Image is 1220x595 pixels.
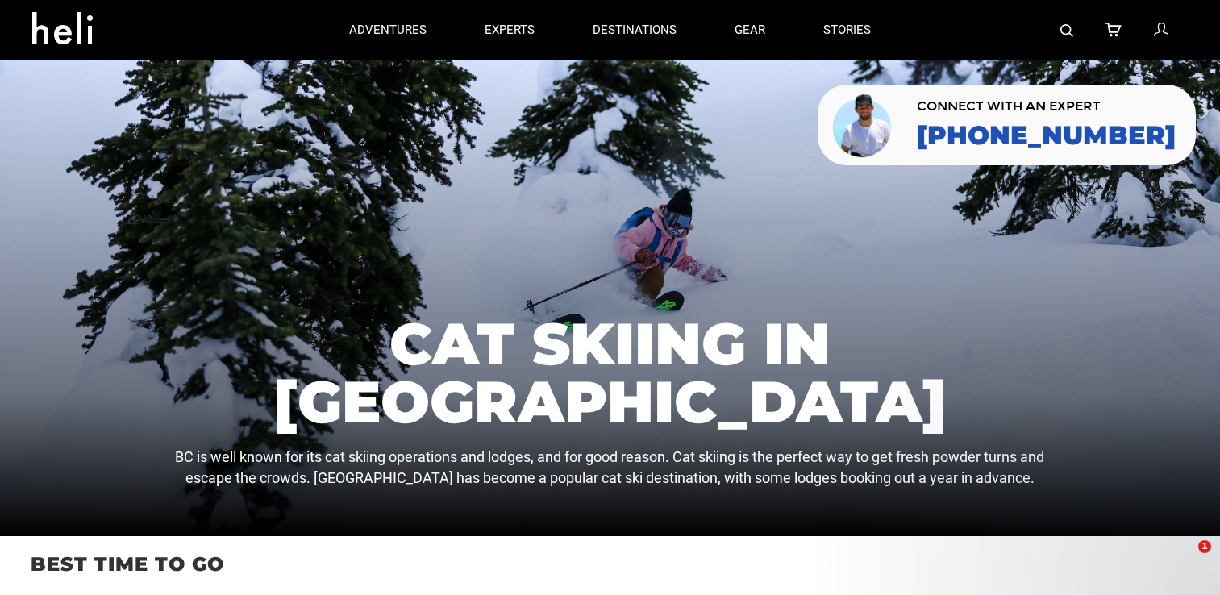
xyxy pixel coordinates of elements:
[1198,540,1211,553] span: 1
[485,22,535,39] p: experts
[593,22,677,39] p: destinations
[31,551,1189,578] p: Best time to go
[917,100,1176,113] span: CONNECT WITH AN EXPERT
[1165,540,1204,579] iframe: Intercom live chat
[160,314,1059,431] h1: Cat Skiing in [GEOGRAPHIC_DATA]
[1060,24,1073,37] img: search-bar-icon.svg
[830,91,897,159] img: contact our team
[349,22,427,39] p: adventures
[917,121,1176,150] a: [PHONE_NUMBER]
[160,447,1059,488] p: BC is well known for its cat skiing operations and lodges, and for good reason. Cat skiing is the...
